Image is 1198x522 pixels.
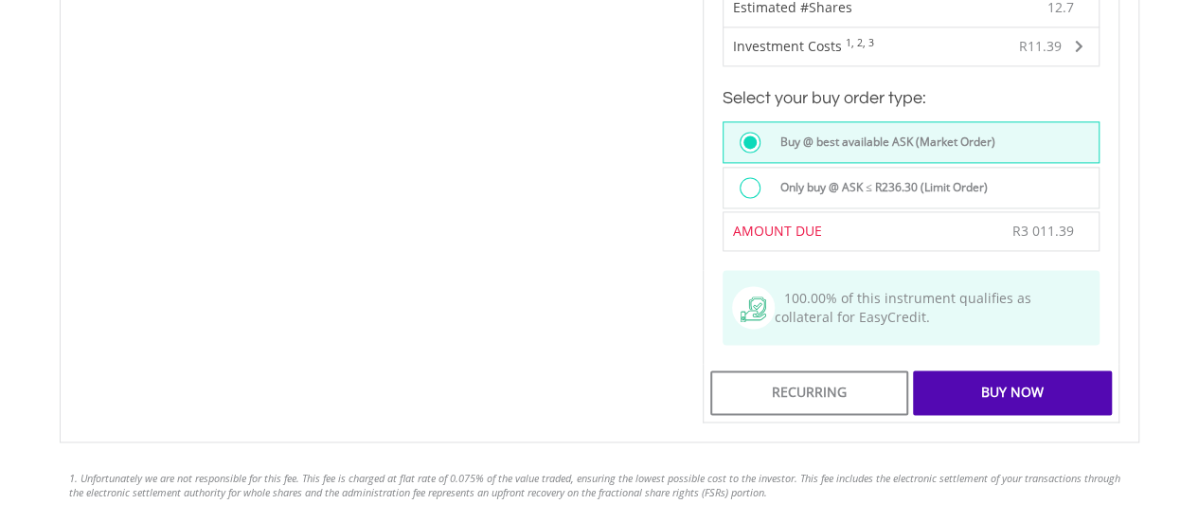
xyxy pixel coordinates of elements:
[913,370,1111,414] div: Buy Now
[1012,222,1074,240] span: R3 011.39
[741,297,766,322] img: collateral-qualifying-green.svg
[775,289,1031,326] span: 100.00% of this instrument qualifies as collateral for EasyCredit.
[769,132,995,153] label: Buy @ best available ASK (Market Order)
[733,37,842,55] span: Investment Costs
[69,471,1130,500] li: 1. Unfortunately we are not responsible for this fee. This fee is charged at flat rate of 0.075% ...
[710,370,908,414] div: Recurring
[1019,37,1062,55] span: R11.39
[723,85,1100,112] h3: Select your buy order type:
[733,222,822,240] span: AMOUNT DUE
[769,177,988,198] label: Only buy @ ASK ≤ R236.30 (Limit Order)
[846,36,874,49] sup: 1, 2, 3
